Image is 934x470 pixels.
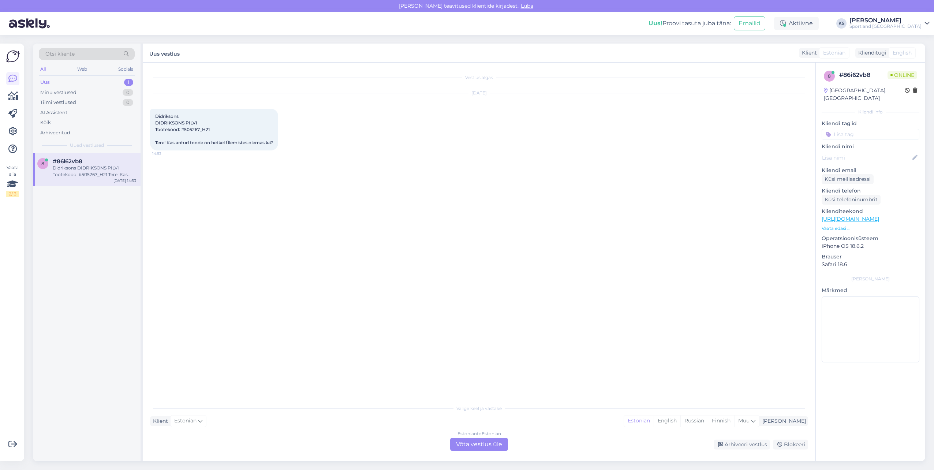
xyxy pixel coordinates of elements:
div: Aktiivne [774,17,819,30]
div: Arhiveeritud [40,129,70,137]
p: Märkmed [822,287,919,294]
div: Kliendi info [822,109,919,115]
a: [URL][DOMAIN_NAME] [822,216,879,222]
span: Muu [738,417,750,424]
div: Klient [799,49,817,57]
div: Küsi meiliaadressi [822,174,874,184]
label: Uus vestlus [149,48,180,58]
div: Arhiveeri vestlus [714,440,770,450]
div: Küsi telefoninumbrit [822,195,881,205]
span: Estonian [174,417,197,425]
div: Sportland [GEOGRAPHIC_DATA] [849,23,922,29]
span: #86i62vb8 [53,158,82,165]
p: Kliendi tag'id [822,120,919,127]
span: Didriksons DIDRIKSONS PILVI Tootekood: #505267_H21 Tere! Kas antud toode on hetkel Ülemistes olem... [155,113,273,145]
input: Lisa nimi [822,154,911,162]
div: All [39,64,47,74]
div: 1 [124,79,133,86]
div: 0 [123,99,133,106]
span: Online [888,71,917,79]
input: Lisa tag [822,129,919,140]
a: [PERSON_NAME]Sportland [GEOGRAPHIC_DATA] [849,18,930,29]
div: Estonian to Estonian [457,430,501,437]
div: Socials [117,64,135,74]
div: [DATE] 14:53 [113,178,136,183]
div: Web [76,64,89,74]
div: # 86i62vb8 [839,71,888,79]
div: Didriksons DIDRIKSONS PILVI Tootekood: #505267_H21 Tere! Kas antud toode on hetkel Ülemistes olem... [53,165,136,178]
p: Kliendi nimi [822,143,919,150]
p: Kliendi telefon [822,187,919,195]
div: Estonian [624,415,654,426]
div: Tiimi vestlused [40,99,76,106]
span: English [893,49,912,57]
p: Kliendi email [822,167,919,174]
div: Minu vestlused [40,89,76,96]
div: Klient [150,417,168,425]
div: Kõik [40,119,51,126]
img: Askly Logo [6,49,20,63]
div: Vaata siia [6,164,19,197]
span: Estonian [823,49,845,57]
div: KS [836,18,847,29]
div: Proovi tasuta juba täna: [649,19,731,28]
p: Safari 18.6 [822,261,919,268]
div: Klienditugi [855,49,886,57]
div: [PERSON_NAME] [759,417,806,425]
div: [PERSON_NAME] [849,18,922,23]
p: Vaata edasi ... [822,225,919,232]
div: Blokeeri [773,440,808,450]
div: Võta vestlus üle [450,438,508,451]
div: 0 [123,89,133,96]
span: Otsi kliente [45,50,75,58]
div: [DATE] [150,90,808,96]
span: 14:53 [152,151,180,156]
p: Klienditeekond [822,208,919,215]
div: Finnish [708,415,734,426]
div: Uus [40,79,50,86]
button: Emailid [734,16,765,30]
span: Luba [519,3,535,9]
div: AI Assistent [40,109,67,116]
p: Brauser [822,253,919,261]
p: iPhone OS 18.6.2 [822,242,919,250]
div: Valige keel ja vastake [150,405,808,412]
div: [PERSON_NAME] [822,276,919,282]
div: Russian [680,415,708,426]
span: 8 [41,161,44,166]
div: 2 / 3 [6,191,19,197]
b: Uus! [649,20,662,27]
span: 8 [828,73,831,79]
span: Uued vestlused [70,142,104,149]
div: [GEOGRAPHIC_DATA], [GEOGRAPHIC_DATA] [824,87,905,102]
div: Vestlus algas [150,74,808,81]
p: Operatsioonisüsteem [822,235,919,242]
div: English [654,415,680,426]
